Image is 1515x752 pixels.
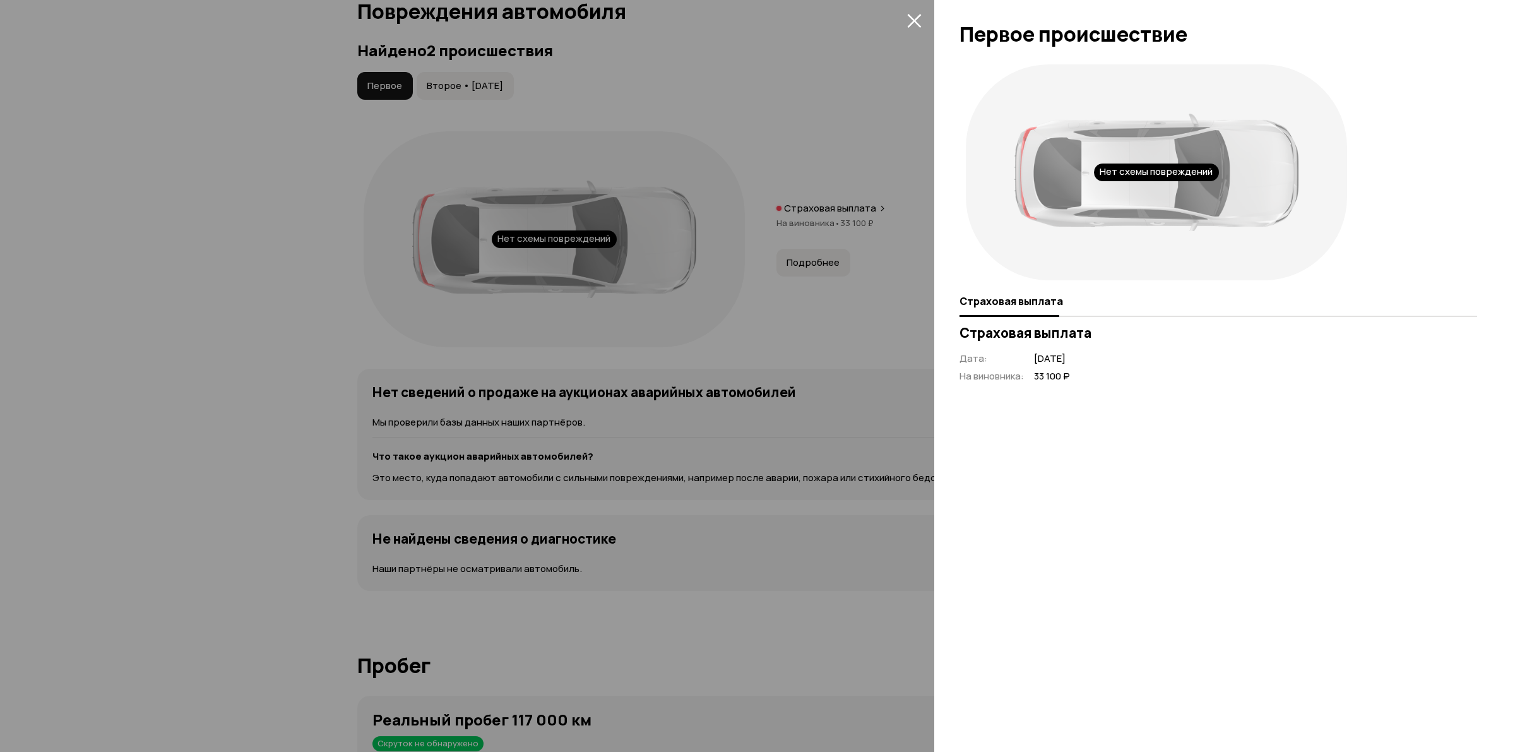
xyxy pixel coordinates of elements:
[959,295,1063,307] span: Страховая выплата
[1034,352,1070,366] span: [DATE]
[1034,370,1070,383] span: 33 100 ₽
[904,10,924,30] button: закрыть
[959,352,987,365] span: Дата :
[959,325,1477,341] h3: Страховая выплата
[1094,164,1219,181] div: Нет схемы повреждений
[959,369,1024,383] span: На виновника :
